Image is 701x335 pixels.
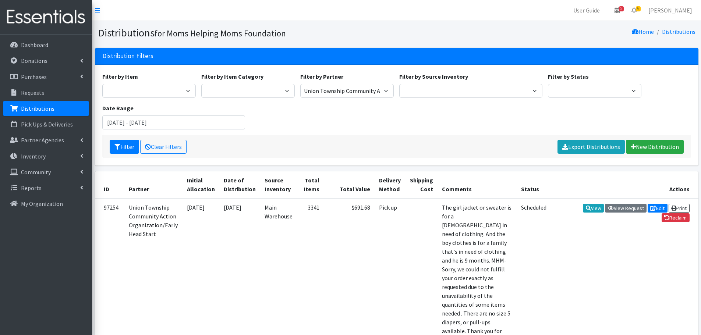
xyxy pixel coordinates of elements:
p: Requests [21,89,44,96]
label: Filter by Partner [300,72,343,81]
a: Reclaim [662,213,690,222]
th: Comments [438,171,517,198]
a: Requests [3,85,89,100]
small: for Moms Helping Moms Foundation [155,28,286,39]
a: Pick Ups & Deliveries [3,117,89,132]
p: Distributions [21,105,54,112]
a: Donations [3,53,89,68]
p: Pick Ups & Deliveries [21,121,73,128]
a: Purchases [3,70,89,84]
a: 5 [609,3,626,18]
th: Actions [551,171,698,198]
h1: Distributions [98,26,394,39]
a: Community [3,165,89,179]
th: Delivery Method [375,171,405,198]
a: Dashboard [3,38,89,52]
img: HumanEssentials [3,5,89,29]
a: Distributions [3,101,89,116]
th: Partner [124,171,183,198]
label: Filter by Item [102,72,138,81]
a: View [583,204,604,213]
a: Partner Agencies [3,133,89,147]
p: Purchases [21,73,47,81]
a: 6 [626,3,642,18]
a: Distributions [662,28,695,35]
th: Initial Allocation [183,171,219,198]
label: Date Range [102,104,134,113]
th: Shipping Cost [406,171,438,198]
h3: Distribution Filters [102,52,153,60]
a: Export Distributions [557,140,625,154]
a: User Guide [567,3,606,18]
a: New Distribution [626,140,684,154]
th: Total Value [324,171,375,198]
a: [PERSON_NAME] [642,3,698,18]
th: Status [517,171,551,198]
p: Partner Agencies [21,136,64,144]
p: My Organization [21,200,63,207]
th: Date of Distribution [219,171,260,198]
a: Print [669,204,690,213]
input: January 1, 2011 - December 31, 2011 [102,115,245,129]
button: Filter [110,140,139,154]
label: Filter by Source Inventory [399,72,468,81]
a: My Organization [3,196,89,211]
span: 5 [619,6,624,11]
label: Filter by Item Category [201,72,263,81]
label: Filter by Status [548,72,589,81]
a: Edit [648,204,668,213]
p: Reports [21,184,42,192]
a: Home [632,28,654,35]
a: Reports [3,181,89,195]
p: Donations [21,57,47,64]
a: Inventory [3,149,89,164]
a: Clear Filters [140,140,187,154]
span: 6 [636,6,641,11]
th: Source Inventory [260,171,297,198]
th: ID [95,171,124,198]
p: Inventory [21,153,46,160]
a: View Request [605,204,647,213]
th: Total Items [297,171,324,198]
p: Dashboard [21,41,48,49]
p: Community [21,168,51,176]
